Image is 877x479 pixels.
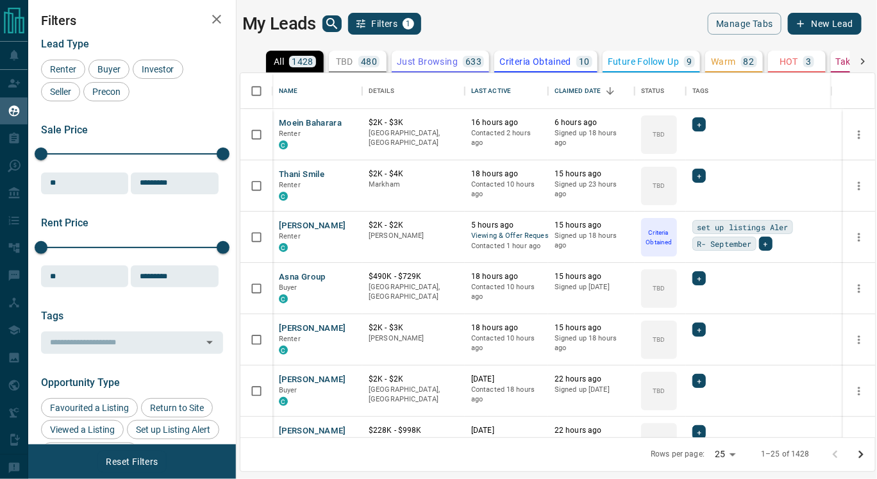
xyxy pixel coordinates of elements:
[369,385,458,405] p: [GEOGRAPHIC_DATA], [GEOGRAPHIC_DATA]
[471,231,542,242] span: Viewing & Offer Request
[141,398,213,417] div: Return to Site
[369,323,458,333] p: $2K - $3K
[555,425,628,436] p: 22 hours ago
[41,38,89,50] span: Lead Type
[608,57,679,66] p: Future Follow Up
[849,279,869,298] button: more
[692,73,709,109] div: Tags
[369,231,458,241] p: [PERSON_NAME]
[697,272,701,285] span: +
[41,82,80,101] div: Seller
[555,282,628,292] p: Signed up [DATE]
[292,57,313,66] p: 1428
[279,117,342,130] button: Moein Baharara
[708,13,781,35] button: Manage Tabs
[653,283,665,293] p: TBD
[46,64,81,74] span: Renter
[279,220,346,232] button: [PERSON_NAME]
[369,374,458,385] p: $2K - $2K
[651,449,705,460] p: Rows per page:
[279,397,288,406] div: condos.ca
[279,323,346,335] button: [PERSON_NAME]
[697,237,752,250] span: R- September
[471,271,542,282] p: 18 hours ago
[279,192,288,201] div: condos.ca
[764,237,768,250] span: +
[274,57,284,66] p: All
[642,228,676,247] p: Criteria Obtained
[133,60,183,79] div: Investor
[322,15,342,32] button: search button
[279,181,301,189] span: Renter
[471,180,542,199] p: Contacted 10 hours ago
[471,425,542,436] p: [DATE]
[369,73,394,109] div: Details
[653,130,665,139] p: TBD
[279,130,301,138] span: Renter
[555,169,628,180] p: 15 hours ago
[404,19,413,28] span: 1
[46,403,133,413] span: Favourited a Listing
[362,73,465,109] div: Details
[41,398,138,417] div: Favourited a Listing
[348,13,422,35] button: Filters1
[761,449,810,460] p: 1–25 of 1428
[279,283,297,292] span: Buyer
[555,128,628,148] p: Signed up 18 hours ago
[555,374,628,385] p: 22 hours ago
[555,436,628,446] p: Signed up [DATE]
[41,60,85,79] div: Renter
[759,237,773,251] div: +
[471,323,542,333] p: 18 hours ago
[697,221,789,233] span: set up listings Aler
[279,335,301,343] span: Renter
[555,180,628,199] p: Signed up 23 hours ago
[692,425,706,439] div: +
[555,333,628,353] p: Signed up 18 hours ago
[361,57,377,66] p: 480
[41,124,88,136] span: Sale Price
[697,374,701,387] span: +
[686,73,832,109] div: Tags
[88,60,129,79] div: Buyer
[131,424,215,435] span: Set up Listing Alert
[697,426,701,439] span: +
[279,232,301,240] span: Renter
[471,282,542,302] p: Contacted 10 hours ago
[692,374,706,388] div: +
[653,386,665,396] p: TBD
[279,140,288,149] div: condos.ca
[697,323,701,336] span: +
[279,271,326,283] button: Asna Group
[369,169,458,180] p: $2K - $4K
[635,73,686,109] div: Status
[710,445,740,464] div: 25
[46,87,76,97] span: Seller
[279,425,346,437] button: [PERSON_NAME]
[555,385,628,395] p: Signed up [DATE]
[692,323,706,337] div: +
[471,117,542,128] p: 16 hours ago
[471,169,542,180] p: 18 hours ago
[336,57,353,66] p: TBD
[653,181,665,190] p: TBD
[369,220,458,231] p: $2K - $2K
[279,169,324,181] button: Thani Smile
[88,87,125,97] span: Precon
[146,403,208,413] span: Return to Site
[242,13,316,34] h1: My Leads
[41,13,223,28] h2: Filters
[46,424,119,435] span: Viewed a Listing
[465,73,548,109] div: Last Active
[692,169,706,183] div: +
[272,73,362,109] div: Name
[692,271,706,285] div: +
[471,333,542,353] p: Contacted 10 hours ago
[369,333,458,344] p: [PERSON_NAME]
[369,117,458,128] p: $2K - $3K
[201,333,219,351] button: Open
[555,220,628,231] p: 15 hours ago
[83,82,129,101] div: Precon
[137,64,179,74] span: Investor
[397,57,458,66] p: Just Browsing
